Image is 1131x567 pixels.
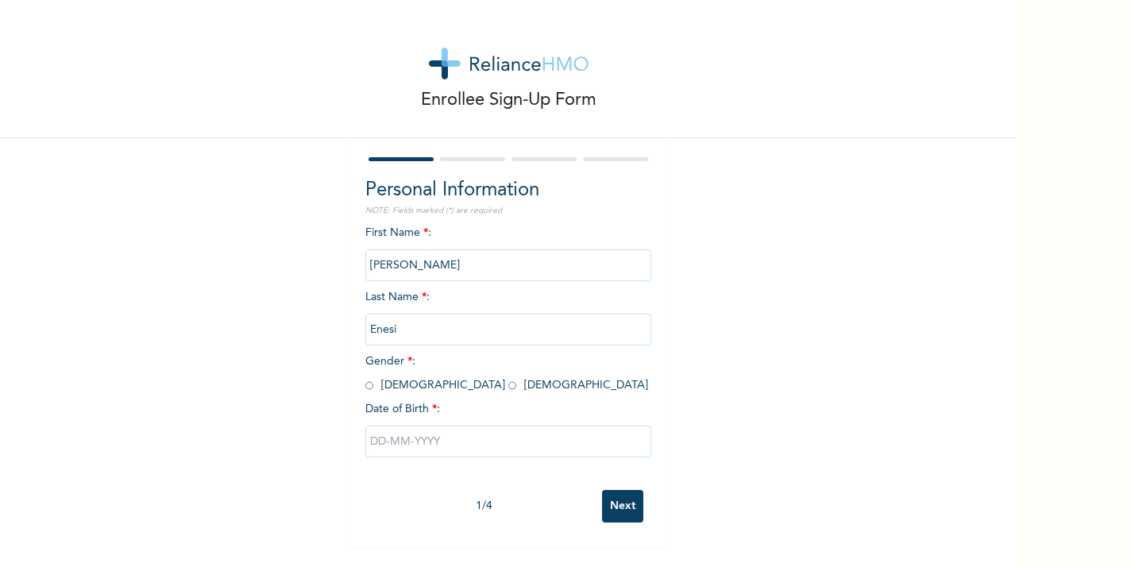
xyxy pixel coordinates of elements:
[365,176,651,205] h2: Personal Information
[365,498,602,515] div: 1 / 4
[365,205,651,217] p: NOTE: Fields marked (*) are required
[421,87,596,114] p: Enrollee Sign-Up Form
[365,291,651,335] span: Last Name :
[365,401,440,418] span: Date of Birth :
[365,426,651,457] input: DD-MM-YYYY
[365,249,651,281] input: Enter your first name
[429,48,589,79] img: logo
[365,356,648,391] span: Gender : [DEMOGRAPHIC_DATA] [DEMOGRAPHIC_DATA]
[365,314,651,345] input: Enter your last name
[365,227,651,271] span: First Name :
[602,490,643,523] input: Next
